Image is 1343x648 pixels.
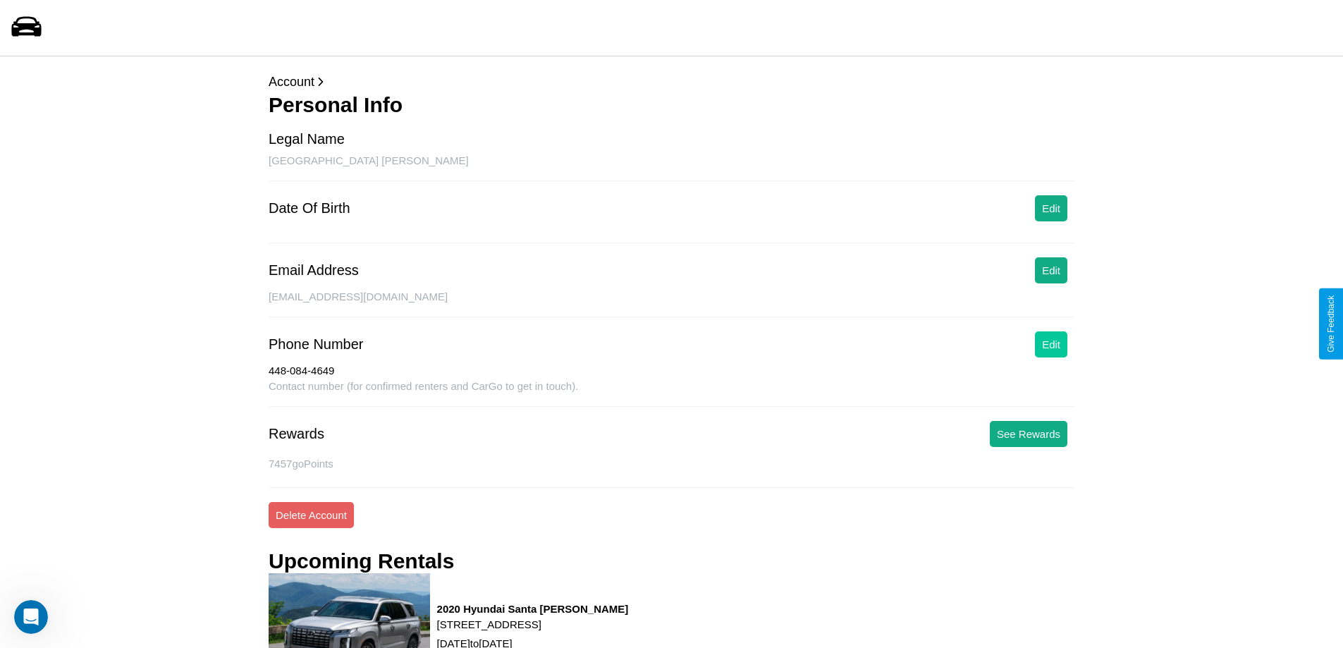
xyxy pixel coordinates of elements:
button: Delete Account [269,502,354,528]
button: Edit [1035,195,1067,221]
div: 448-084-4649 [269,365,1074,380]
div: Give Feedback [1326,295,1336,353]
iframe: Intercom live chat [14,600,48,634]
p: 7457 goPoints [269,454,1074,473]
div: [EMAIL_ADDRESS][DOMAIN_NAME] [269,291,1074,317]
div: Contact number (for confirmed renters and CarGo to get in touch). [269,380,1074,407]
button: See Rewards [990,421,1067,447]
button: Edit [1035,331,1067,357]
div: [GEOGRAPHIC_DATA] [PERSON_NAME] [269,154,1074,181]
p: Account [269,71,1074,93]
div: Rewards [269,426,324,442]
div: Legal Name [269,131,345,147]
p: [STREET_ADDRESS] [437,615,629,634]
h3: Upcoming Rentals [269,549,454,573]
button: Edit [1035,257,1067,283]
div: Phone Number [269,336,364,353]
h3: Personal Info [269,93,1074,117]
div: Date Of Birth [269,200,350,216]
h3: 2020 Hyundai Santa [PERSON_NAME] [437,603,629,615]
div: Email Address [269,262,359,279]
